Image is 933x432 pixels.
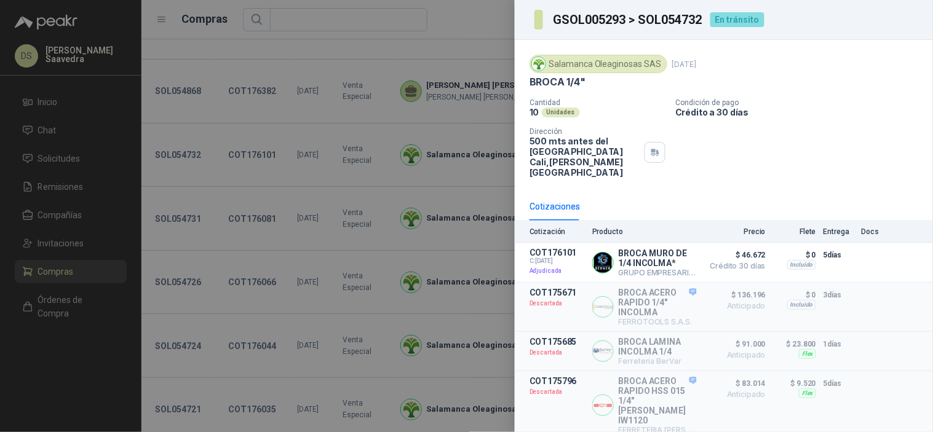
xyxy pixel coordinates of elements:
p: $ 0 [773,248,816,262]
span: Crédito 30 días [704,262,766,270]
p: BROCA LAMINA INCOLMA 1/4 [619,337,697,356]
span: Anticipado [704,391,766,398]
p: GRUPO EMPRESARIAL SERVER SAS [619,268,697,277]
div: Incluido [787,300,816,310]
p: Descartada [530,297,585,310]
div: Unidades [542,108,580,117]
p: COT176101 [530,248,585,257]
span: $ 91.000 [704,337,766,351]
span: Anticipado [704,302,766,310]
p: FERROTOOLS S.A.S. [619,317,697,326]
p: $ 0 [773,288,816,302]
p: Descartada [530,386,585,398]
p: Dirección [530,127,640,136]
p: COT175671 [530,288,585,297]
p: 10 [530,107,539,117]
p: Cantidad [530,98,665,107]
span: $ 46.672 [704,248,766,262]
p: Cotización [530,227,585,236]
p: COT175796 [530,376,585,386]
span: $ 136.196 [704,288,766,302]
p: Condición de pago [675,98,928,107]
div: Salamanca Oleaginosas SAS [530,55,667,73]
p: Docs [862,227,886,236]
p: BROCA MURO DE 1/4 INCOLMA* [619,248,697,268]
p: Producto [592,227,697,236]
p: $ 23.800 [773,337,816,351]
img: Company Logo [593,395,613,415]
p: 1 días [824,337,854,351]
img: Company Logo [532,57,546,71]
p: Crédito a 30 días [675,107,928,117]
div: Cotizaciones [530,200,580,213]
div: Flex [799,349,816,359]
span: C: [DATE] [530,257,585,265]
p: [DATE] [672,60,697,69]
p: COT175685 [530,337,585,347]
span: Anticipado [704,351,766,359]
p: Ferreteria BerVar [619,356,697,366]
img: Company Logo [593,253,613,273]
p: 500 mts antes del [GEOGRAPHIC_DATA] Cali , [PERSON_NAME][GEOGRAPHIC_DATA] [530,136,640,178]
p: Adjudicada [530,265,585,277]
div: En tránsito [710,12,764,27]
p: Precio [704,227,766,236]
div: Flex [799,388,816,398]
p: BROCA 1/4" [530,76,586,88]
img: Company Logo [593,341,613,361]
div: Incluido [787,260,816,270]
p: 5 días [824,248,854,262]
p: 3 días [824,288,854,302]
p: Descartada [530,347,585,359]
p: Entrega [824,227,854,236]
span: $ 83.014 [704,376,766,391]
p: $ 9.520 [773,376,816,391]
p: Flete [773,227,816,236]
p: 5 días [824,376,854,391]
img: Company Logo [593,297,613,317]
h3: GSOL005293 > SOL054732 [553,14,703,26]
p: BROCA ACERO RAPIDO HSS 015 1/4" [PERSON_NAME] IW1120 [619,376,697,425]
p: BROCA ACERO RAPIDO 1/4" INCOLMA [619,288,697,317]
